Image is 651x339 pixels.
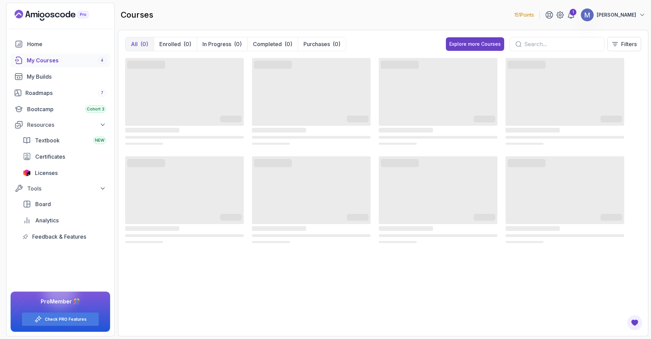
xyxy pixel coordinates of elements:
div: card loading ui [506,155,624,245]
div: card loading ui [125,57,244,147]
div: (0) [234,40,242,48]
span: ‌ [379,156,497,224]
span: ‌ [125,143,163,145]
button: user profile image[PERSON_NAME] [580,8,646,22]
div: card loading ui [379,57,497,147]
button: Tools [11,182,110,195]
p: Filters [621,40,637,48]
span: ‌ [600,215,622,221]
span: 7 [101,90,103,96]
a: textbook [19,134,110,147]
span: ‌ [125,241,163,243]
span: ‌ [125,234,244,237]
span: Textbook [35,136,60,144]
span: ‌ [220,215,242,221]
span: ‌ [508,62,546,67]
span: ‌ [252,156,371,224]
div: card loading ui [506,57,624,147]
div: Explore more Courses [449,41,501,47]
a: builds [11,70,110,83]
span: ‌ [381,160,419,166]
span: ‌ [506,143,544,145]
span: ‌ [381,62,419,67]
span: ‌ [127,62,165,67]
input: Search... [524,40,599,48]
span: ‌ [125,156,244,224]
span: ‌ [127,160,165,166]
span: NEW [95,138,104,143]
div: card loading ui [379,155,497,245]
button: Check PRO Features [22,312,99,326]
div: card loading ui [125,155,244,245]
span: ‌ [379,58,497,126]
button: Explore more Courses [446,37,504,51]
span: ‌ [506,58,624,126]
span: ‌ [125,58,244,126]
div: (0) [284,40,292,48]
p: In Progress [202,40,231,48]
span: ‌ [508,160,546,166]
span: Cohort 3 [87,106,104,112]
div: (0) [183,40,191,48]
a: licenses [19,166,110,180]
a: home [11,37,110,51]
span: ‌ [379,226,433,231]
img: jetbrains icon [23,169,31,176]
span: ‌ [254,160,292,166]
a: bootcamp [11,102,110,116]
div: Resources [27,121,106,129]
span: ‌ [125,226,179,231]
div: 1 [570,9,576,16]
a: roadmaps [11,86,110,100]
p: [PERSON_NAME] [597,12,636,18]
button: Enrolled(0) [154,37,197,51]
span: ‌ [347,117,369,122]
span: ‌ [252,234,371,237]
span: Board [35,200,51,208]
button: Filters [607,37,641,51]
span: ‌ [252,226,306,231]
span: ‌ [379,241,417,243]
div: (0) [140,40,148,48]
span: ‌ [252,241,290,243]
p: 151 Points [514,12,534,18]
div: Home [27,40,106,48]
span: Certificates [35,153,65,161]
button: In Progress(0) [197,37,247,51]
a: courses [11,54,110,67]
div: My Courses [27,56,106,64]
span: ‌ [252,136,371,139]
div: Tools [27,184,106,193]
div: Roadmaps [25,89,106,97]
span: ‌ [379,143,417,145]
p: Enrolled [159,40,181,48]
span: ‌ [252,143,290,145]
span: ‌ [474,215,495,221]
span: ‌ [474,117,495,122]
span: ‌ [252,58,371,126]
span: Analytics [35,216,59,224]
span: ‌ [506,128,560,133]
span: ‌ [379,128,433,133]
a: Landing page [15,10,104,21]
a: Check PRO Features [45,317,86,322]
p: Purchases [303,40,330,48]
span: 4 [101,58,103,63]
span: ‌ [220,117,242,122]
span: ‌ [125,136,244,139]
span: ‌ [506,156,624,224]
a: 1 [567,11,575,19]
span: ‌ [600,117,622,122]
span: ‌ [347,215,369,221]
div: My Builds [27,73,106,81]
a: certificates [19,150,110,163]
button: All(0) [125,37,154,51]
span: Feedback & Features [32,233,86,241]
p: All [131,40,138,48]
button: Resources [11,119,110,131]
div: Bootcamp [27,105,106,113]
span: ‌ [379,234,497,237]
div: card loading ui [252,155,371,245]
span: ‌ [506,226,560,231]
